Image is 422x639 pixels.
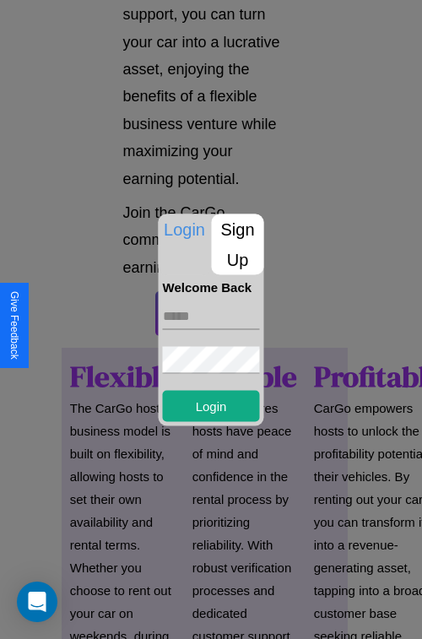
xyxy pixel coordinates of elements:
[159,214,211,244] p: Login
[163,279,260,294] h4: Welcome Back
[17,582,57,622] div: Open Intercom Messenger
[163,390,260,421] button: Login
[8,291,20,360] div: Give Feedback
[212,214,264,274] p: Sign Up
